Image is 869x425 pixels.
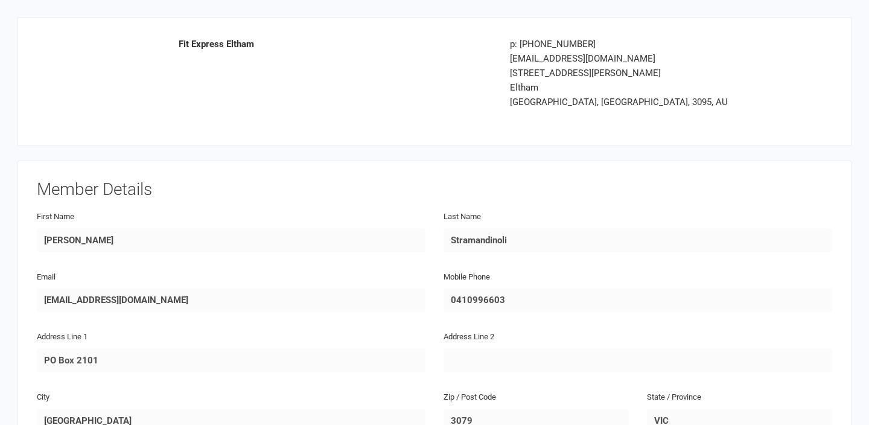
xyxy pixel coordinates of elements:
[444,331,494,344] label: Address Line 2
[510,37,757,51] div: p: [PHONE_NUMBER]
[444,271,490,284] label: Mobile Phone
[37,331,88,344] label: Address Line 1
[510,80,757,95] div: Eltham
[37,271,56,284] label: Email
[510,95,757,109] div: [GEOGRAPHIC_DATA], [GEOGRAPHIC_DATA], 3095, AU
[37,181,832,199] h3: Member Details
[510,66,757,80] div: [STREET_ADDRESS][PERSON_NAME]
[444,391,496,404] label: Zip / Post Code
[647,391,701,404] label: State / Province
[37,391,49,404] label: City
[179,39,254,50] strong: Fit Express Eltham
[37,211,74,223] label: First Name
[510,51,757,66] div: [EMAIL_ADDRESS][DOMAIN_NAME]
[444,211,481,223] label: Last Name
